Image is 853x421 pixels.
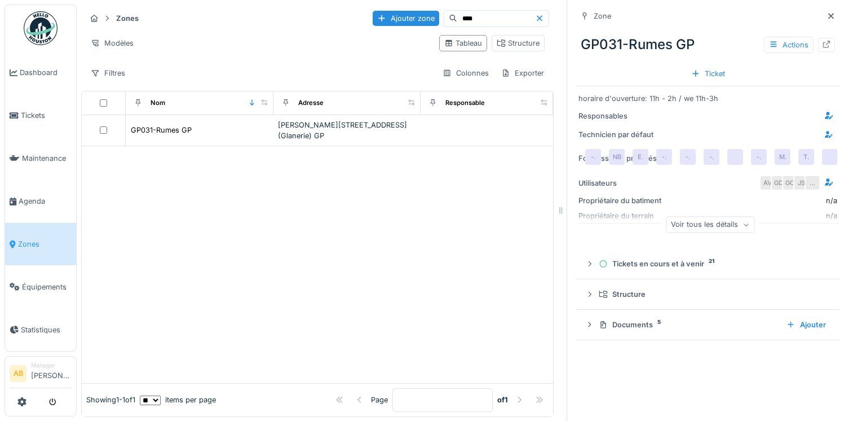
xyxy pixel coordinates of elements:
div: Propriétaire du batiment [578,195,663,206]
div: Page [371,394,388,405]
div: GD [771,175,786,191]
div: -. [656,149,672,165]
div: Responsable [445,98,485,108]
div: -. [680,149,696,165]
span: Agenda [19,196,72,207]
div: Showing 1 - 1 of 1 [86,394,135,405]
a: Dashboard [5,51,76,94]
a: Statistiques [5,308,76,351]
img: Badge_color-CXgf-gQk.svg [24,11,58,45]
div: Ajouter zone [373,11,439,26]
div: Tickets en cours et à venir [599,258,826,269]
div: Filtres [86,65,130,81]
div: Exporter [496,65,549,81]
summary: Tickets en cours et à venir21 [581,253,835,274]
div: Tableau [444,38,482,49]
a: AB Manager[PERSON_NAME] [10,361,72,388]
div: GP031-Rumes GP [576,30,839,59]
div: n/a [826,195,837,206]
div: Colonnes [437,65,494,81]
div: Documents [599,319,777,330]
div: Actions [764,37,814,53]
div: M. [775,149,790,165]
div: Ticket [687,66,730,81]
div: AV [759,175,775,191]
div: -. [704,149,719,165]
div: [PERSON_NAME][STREET_ADDRESS] (Glanerie) GP [278,120,416,141]
strong: Zones [112,13,143,24]
div: E. [633,149,648,165]
span: Statistiques [21,324,72,335]
div: Structure [497,38,540,49]
div: T. [798,149,814,165]
li: AB [10,365,26,382]
a: Maintenance [5,137,76,180]
summary: Structure [581,284,835,305]
div: horaire d'ouverture: 11h - 2h / we 11h-3h [578,93,837,104]
span: Équipements [22,282,72,292]
summary: Documents5Ajouter [581,314,835,335]
div: Adresse [298,98,324,108]
div: -. [585,149,601,165]
div: Modèles [86,35,139,51]
div: JS [793,175,809,191]
div: Fournisseurs préférés [578,153,663,164]
div: Voir tous les détails [666,217,754,233]
div: Responsables [578,111,663,121]
div: Zone [594,11,611,21]
div: GP031-Rumes GP [131,125,192,135]
span: Zones [18,239,72,249]
div: -. [751,149,767,165]
div: GC [782,175,798,191]
div: items per page [140,394,216,405]
a: Équipements [5,265,76,308]
div: NB [609,149,625,165]
div: Ajouter [782,317,830,332]
div: Nom [151,98,165,108]
li: [PERSON_NAME] [31,361,72,385]
a: Zones [5,223,76,266]
strong: of 1 [497,394,508,405]
div: Manager [31,361,72,370]
a: Agenda [5,180,76,223]
div: Technicien par défaut [578,129,663,140]
span: Dashboard [20,67,72,78]
div: Structure [599,289,826,300]
div: Utilisateurs [578,178,663,188]
span: Tickets [21,110,72,121]
a: Tickets [5,94,76,137]
div: … [805,175,820,191]
span: Maintenance [22,153,72,164]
